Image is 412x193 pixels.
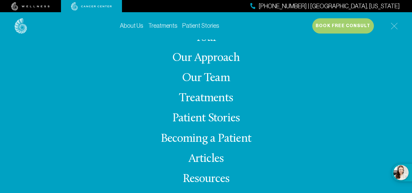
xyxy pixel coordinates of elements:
a: Tour [195,32,217,44]
img: icon-hamburger [391,23,398,30]
a: Treatments [148,22,177,29]
a: Articles [188,153,224,165]
a: About Us [120,22,143,29]
img: wellness [11,2,50,11]
span: [PHONE_NUMBER] | [GEOGRAPHIC_DATA], [US_STATE] [259,2,400,11]
a: Our Team [182,72,230,84]
a: Patient Stories [182,22,219,29]
a: Becoming a Patient [161,133,251,145]
a: Resources [183,173,229,185]
a: Patient Stories [172,113,240,124]
button: Book Free Consult [312,18,374,34]
img: cancer center [71,2,112,11]
a: Treatments [179,92,233,104]
a: Our Approach [172,52,240,64]
img: logo [15,18,27,34]
a: [PHONE_NUMBER] | [GEOGRAPHIC_DATA], [US_STATE] [250,2,400,11]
